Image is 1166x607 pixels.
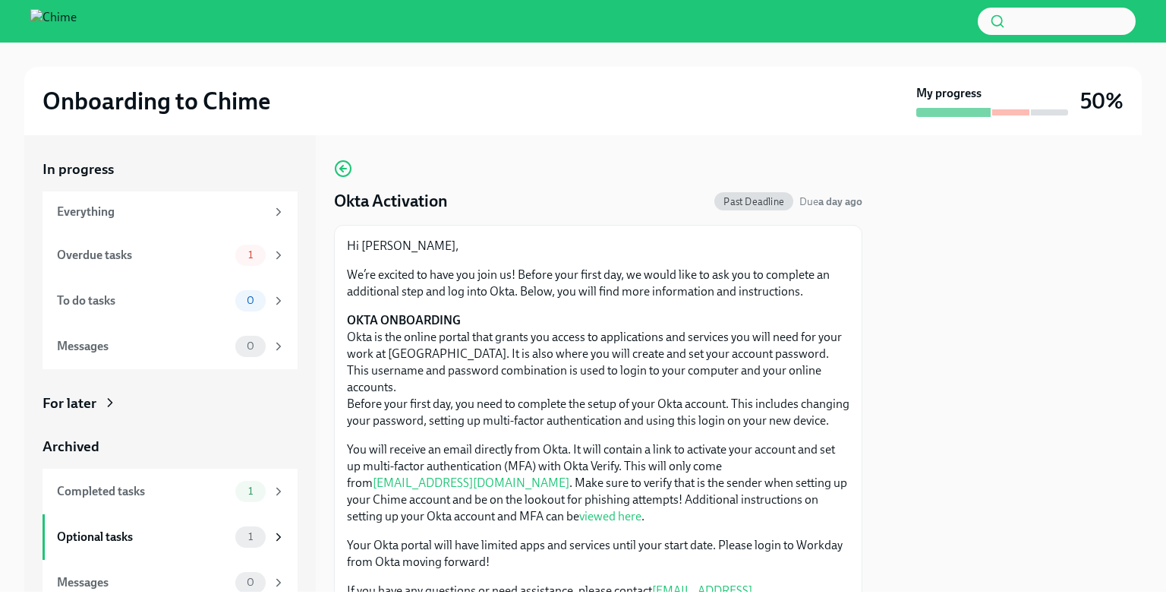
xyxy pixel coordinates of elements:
a: Everything [43,191,298,232]
p: You will receive an email directly from Okta. It will contain a link to activate your account and... [347,441,849,525]
p: We’re excited to have you join us! Before your first day, we would like to ask you to complete an... [347,267,849,300]
div: Messages [57,574,229,591]
a: viewed here [579,509,641,523]
span: 0 [238,340,263,352]
a: Overdue tasks1 [43,232,298,278]
a: Completed tasks1 [43,469,298,514]
h2: Onboarding to Chime [43,86,270,116]
a: For later [43,394,298,413]
p: Okta is the online portal that grants you access to applications and services you will need for y... [347,312,849,429]
a: Archived [43,437,298,457]
span: 1 [239,485,262,497]
span: 1 [239,249,262,261]
strong: OKTA ONBOARDING [347,313,461,327]
div: To do tasks [57,292,229,309]
img: Chime [30,9,77,33]
span: 0 [238,577,263,588]
a: To do tasks0 [43,278,298,324]
a: Optional tasks1 [43,514,298,560]
a: [EMAIL_ADDRESS][DOMAIN_NAME] [373,476,569,490]
span: Past Deadline [714,196,793,207]
span: August 10th, 2025 08:00 [799,194,862,209]
strong: My progress [916,85,982,102]
strong: a day ago [818,195,862,208]
div: For later [43,394,96,413]
span: Due [799,195,862,208]
div: Optional tasks [57,529,229,545]
h4: Okta Activation [334,190,448,213]
p: Your Okta portal will have limited apps and services until your start date. Please login to Workd... [347,537,849,571]
span: 1 [239,531,262,542]
a: Messages0 [43,324,298,369]
div: Overdue tasks [57,247,229,264]
div: Messages [57,338,229,355]
div: Everything [57,204,266,220]
span: 0 [238,295,263,306]
a: Messages0 [43,560,298,605]
h3: 50% [1080,87,1123,115]
div: Completed tasks [57,483,229,500]
p: Hi [PERSON_NAME], [347,238,849,254]
a: In progress [43,160,298,179]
